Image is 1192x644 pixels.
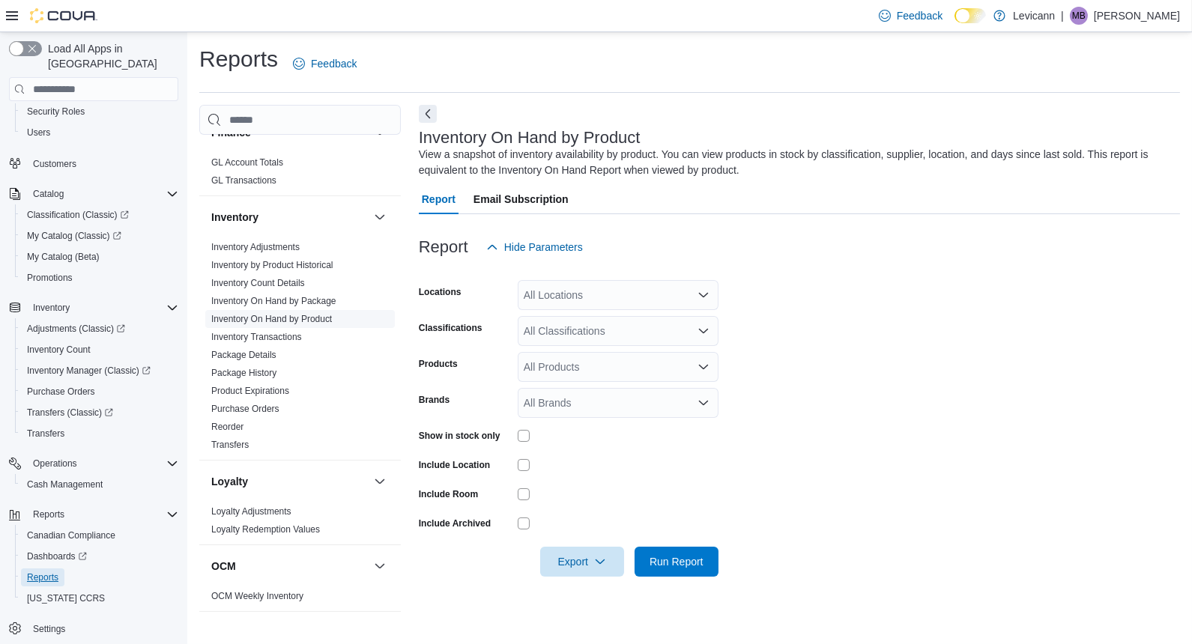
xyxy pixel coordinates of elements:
[211,559,368,574] button: OCM
[21,248,106,266] a: My Catalog (Beta)
[15,101,184,122] button: Security Roles
[21,568,64,586] a: Reports
[21,526,121,544] a: Canadian Compliance
[211,591,303,601] a: OCM Weekly Inventory
[27,106,85,118] span: Security Roles
[27,185,70,203] button: Catalog
[199,154,401,195] div: Finance
[33,458,77,470] span: Operations
[15,225,184,246] a: My Catalog (Classic)
[199,587,401,611] div: OCM
[27,230,121,242] span: My Catalog (Classic)
[199,502,401,544] div: Loyalty
[21,362,157,380] a: Inventory Manager (Classic)
[27,479,103,490] span: Cash Management
[15,318,184,339] a: Adjustments (Classic)
[15,423,184,444] button: Transfers
[21,476,178,493] span: Cash Management
[211,157,283,168] a: GL Account Totals
[211,590,303,602] span: OCM Weekly Inventory
[211,422,243,432] a: Reorder
[1072,7,1086,25] span: MB
[21,383,178,401] span: Purchase Orders
[211,440,249,450] a: Transfers
[419,459,490,471] label: Include Location
[199,44,278,74] h1: Reports
[21,248,178,266] span: My Catalog (Beta)
[21,589,178,607] span: Washington CCRS
[21,547,93,565] a: Dashboards
[15,122,184,143] button: Users
[27,571,58,583] span: Reports
[474,184,569,214] span: Email Subscription
[897,8,943,23] span: Feedback
[33,508,64,520] span: Reports
[650,554,704,569] span: Run Report
[15,474,184,495] button: Cash Management
[635,547,718,577] button: Run Report
[211,505,291,517] span: Loyalty Adjustments
[33,158,76,170] span: Customers
[21,589,111,607] a: [US_STATE] CCRS
[419,358,458,370] label: Products
[211,157,283,168] span: GL Account Totals
[27,529,115,541] span: Canadian Compliance
[21,124,178,142] span: Users
[3,183,184,204] button: Catalog
[33,623,65,635] span: Settings
[211,242,300,252] a: Inventory Adjustments
[21,341,97,359] a: Inventory Count
[419,147,1173,178] div: View a snapshot of inventory availability by product. You can view products in stock by classific...
[211,296,336,306] a: Inventory On Hand by Package
[419,129,641,147] h3: Inventory On Hand by Product
[27,154,178,172] span: Customers
[211,421,243,433] span: Reorder
[211,506,291,517] a: Loyalty Adjustments
[21,341,178,359] span: Inventory Count
[211,210,368,225] button: Inventory
[15,339,184,360] button: Inventory Count
[211,524,320,535] a: Loyalty Redemption Values
[21,269,79,287] a: Promotions
[21,404,178,422] span: Transfers (Classic)
[27,155,82,173] a: Customers
[954,23,955,24] span: Dark Mode
[211,332,302,342] a: Inventory Transactions
[1013,7,1055,25] p: Levicann
[211,277,305,289] span: Inventory Count Details
[33,188,64,200] span: Catalog
[211,439,249,451] span: Transfers
[480,232,589,262] button: Hide Parameters
[27,407,113,419] span: Transfers (Classic)
[15,567,184,588] button: Reports
[199,238,401,460] div: Inventory
[21,320,131,338] a: Adjustments (Classic)
[1070,7,1088,25] div: Mina Boghdady
[419,394,450,406] label: Brands
[371,473,389,490] button: Loyalty
[3,618,184,640] button: Settings
[27,619,178,638] span: Settings
[30,8,97,23] img: Cova
[211,241,300,253] span: Inventory Adjustments
[21,476,109,493] a: Cash Management
[211,367,276,379] span: Package History
[15,588,184,609] button: [US_STATE] CCRS
[21,425,70,443] a: Transfers
[3,297,184,318] button: Inventory
[419,286,462,298] label: Locations
[21,227,127,245] a: My Catalog (Classic)
[15,402,184,423] a: Transfers (Classic)
[873,1,949,31] a: Feedback
[21,383,101,401] a: Purchase Orders
[419,488,478,500] label: Include Room
[21,568,178,586] span: Reports
[21,526,178,544] span: Canadian Compliance
[419,238,468,256] h3: Report
[287,49,363,79] a: Feedback
[211,386,289,396] a: Product Expirations
[15,525,184,546] button: Canadian Compliance
[211,259,333,271] span: Inventory by Product Historical
[27,185,178,203] span: Catalog
[211,368,276,378] a: Package History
